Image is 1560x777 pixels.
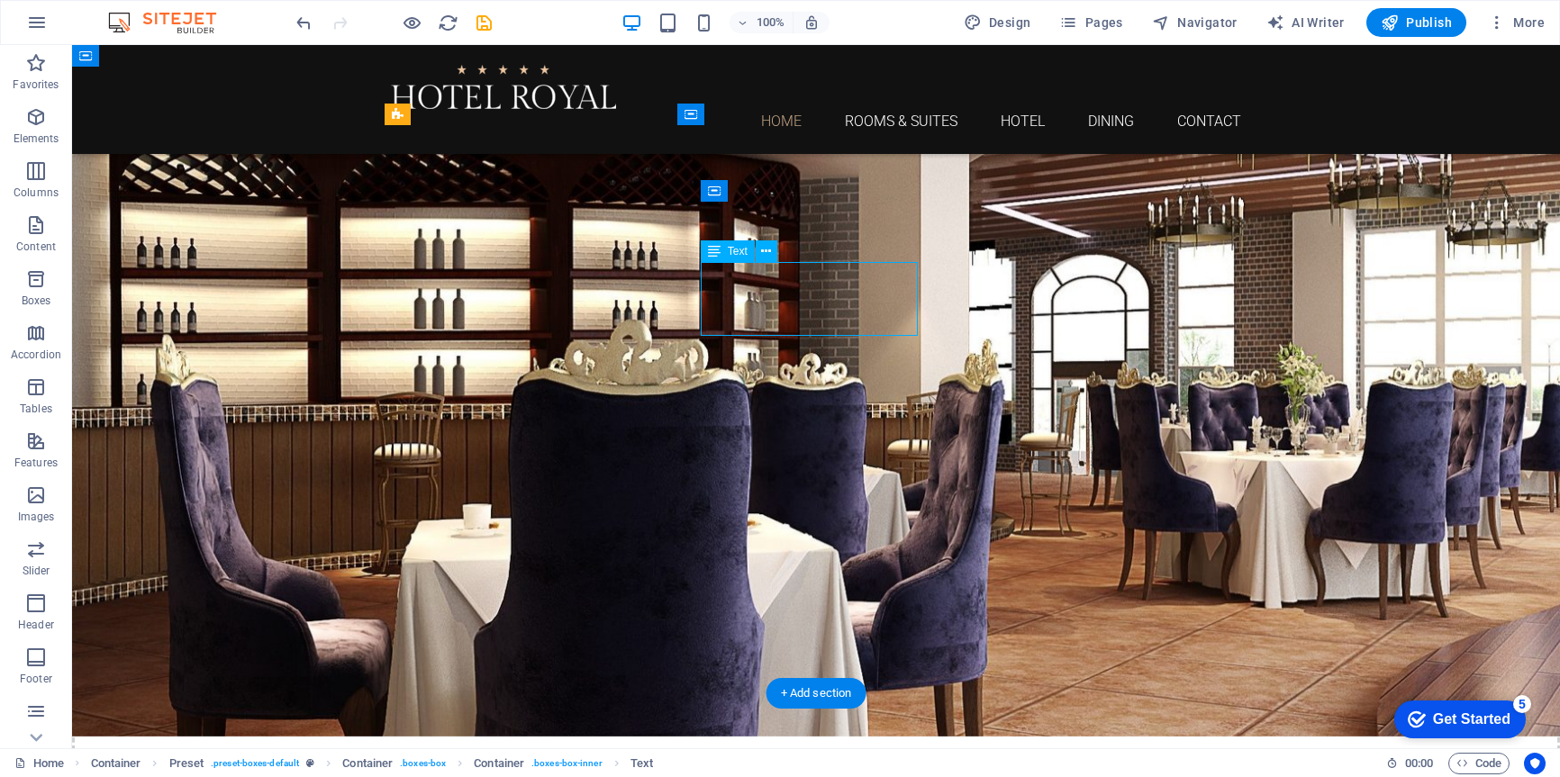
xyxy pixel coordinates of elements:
p: Accordion [11,348,61,362]
button: Usercentrics [1524,753,1546,774]
button: Navigator [1145,8,1245,37]
i: Undo: Change text (Ctrl+Z) [294,13,314,33]
p: Images [18,510,55,524]
span: Click to select. Double-click to edit [342,753,393,774]
span: Pages [1059,14,1122,32]
nav: breadcrumb [91,753,654,774]
span: Publish [1381,14,1452,32]
div: 5 [133,4,151,22]
span: Code [1456,753,1501,774]
button: Code [1448,753,1510,774]
span: 00 00 [1405,753,1433,774]
button: More [1481,8,1552,37]
div: + Add section [766,678,866,709]
h6: 100% [757,12,785,33]
button: Click here to leave preview mode and continue editing [401,12,422,33]
i: Save (Ctrl+S) [474,13,494,33]
span: More [1488,14,1545,32]
div: Get Started 5 items remaining, 0% complete [14,9,146,47]
div: Design (Ctrl+Alt+Y) [957,8,1038,37]
p: Columns [14,185,59,200]
span: AI Writer [1266,14,1345,32]
span: . preset-boxes-default [211,753,299,774]
p: Footer [20,672,52,686]
img: Editor Logo [104,12,239,33]
button: reload [437,12,458,33]
button: Design [957,8,1038,37]
span: Click to select. Double-click to edit [91,753,141,774]
a: Click to cancel selection. Double-click to open Pages [14,753,64,774]
span: . boxes-box-inner [531,753,603,774]
button: Pages [1052,8,1129,37]
span: Click to select. Double-click to edit [630,753,653,774]
button: undo [293,12,314,33]
span: Text [728,246,748,257]
button: AI Writer [1259,8,1352,37]
p: Boxes [22,294,51,308]
span: : [1418,756,1420,770]
span: Click to select. Double-click to edit [169,753,204,774]
p: Slider [23,564,50,578]
span: Design [964,14,1031,32]
span: Navigator [1152,14,1238,32]
button: 100% [730,12,794,33]
p: Features [14,456,58,470]
i: Reload page [438,13,458,33]
button: save [473,12,494,33]
i: This element is a customizable preset [306,758,314,768]
span: . boxes-box [400,753,446,774]
p: Elements [14,131,59,146]
p: Favorites [13,77,59,92]
p: Forms [20,726,52,740]
div: Get Started [53,20,131,36]
span: Click to select. Double-click to edit [474,753,524,774]
h6: Session time [1386,753,1434,774]
p: Tables [20,402,52,416]
i: On resize automatically adjust zoom level to fit chosen device. [803,14,820,31]
p: Content [16,239,56,254]
p: Header [18,618,54,632]
button: Publish [1366,8,1466,37]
